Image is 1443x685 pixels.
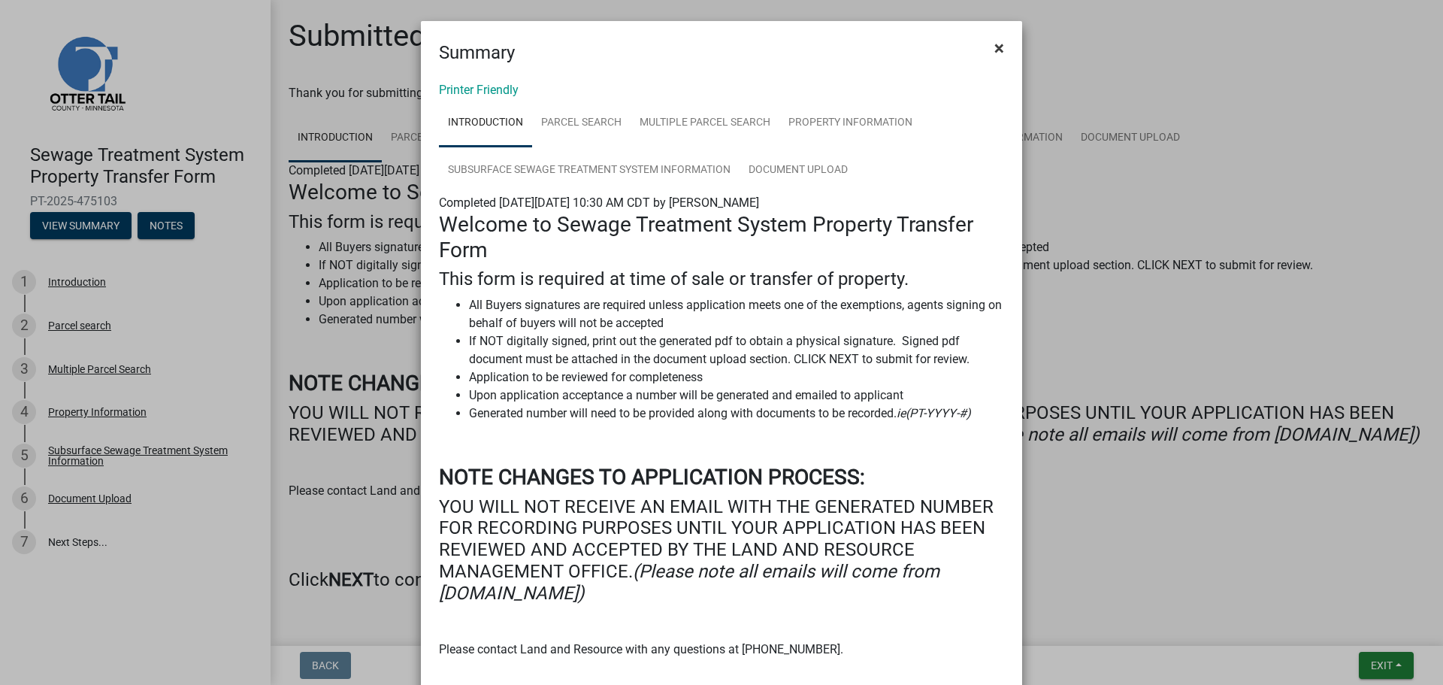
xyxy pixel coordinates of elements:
[982,27,1016,69] button: Close
[439,496,1004,605] h4: YOU WILL NOT RECEIVE AN EMAIL WITH THE GENERATED NUMBER FOR RECORDING PURPOSES UNTIL YOUR APPLICA...
[779,99,921,147] a: Property Information
[740,147,857,195] a: Document Upload
[469,368,1004,386] li: Application to be reviewed for completeness
[469,332,1004,368] li: If NOT digitally signed, print out the generated pdf to obtain a physical signature. Signed pdf d...
[469,386,1004,405] li: Upon application acceptance a number will be generated and emailed to applicant
[897,406,971,420] i: ie(PT-YYYY-#)
[439,641,1004,659] p: Please contact Land and Resource with any questions at [PHONE_NUMBER].
[439,212,1004,262] h3: Welcome to Sewage Treatment System Property Transfer Form
[439,99,532,147] a: Introduction
[469,405,1004,423] li: Generated number will need to be provided along with documents to be recorded.
[469,296,1004,332] li: All Buyers signatures are required unless application meets one of the exemptions, agents signing...
[439,147,740,195] a: Subsurface Sewage Treatment System Information
[532,99,631,147] a: Parcel search
[994,38,1004,59] span: ×
[439,268,1004,290] h4: This form is required at time of sale or transfer of property.
[439,39,515,66] h4: Summary
[439,195,759,210] span: Completed [DATE][DATE] 10:30 AM CDT by [PERSON_NAME]
[439,83,519,97] a: Printer Friendly
[631,99,779,147] a: Multiple Parcel Search
[439,465,865,490] strong: NOTE CHANGES TO APPLICATION PROCESS:
[439,561,939,604] i: (Please note all emails will come from [DOMAIN_NAME])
